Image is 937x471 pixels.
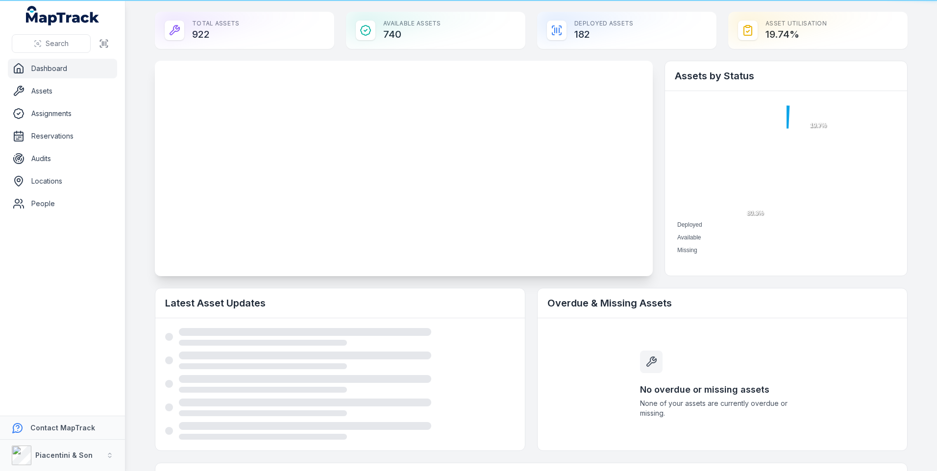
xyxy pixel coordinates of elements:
[35,451,93,459] strong: Piacentini & Son
[677,247,697,254] span: Missing
[677,234,701,241] span: Available
[165,296,515,310] h2: Latest Asset Updates
[640,383,805,397] h3: No overdue or missing assets
[8,149,117,168] a: Audits
[12,34,91,53] button: Search
[8,104,117,123] a: Assignments
[675,69,897,83] h2: Assets by Status
[30,424,95,432] strong: Contact MapTrack
[640,399,805,418] span: None of your assets are currently overdue or missing.
[26,6,99,25] a: MapTrack
[8,194,117,213] a: People
[8,171,117,191] a: Locations
[8,126,117,146] a: Reservations
[8,59,117,78] a: Dashboard
[46,39,69,48] span: Search
[8,81,117,101] a: Assets
[677,221,702,228] span: Deployed
[547,296,897,310] h2: Overdue & Missing Assets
